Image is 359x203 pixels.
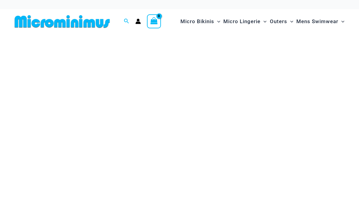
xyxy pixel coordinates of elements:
[295,12,346,31] a: Mens SwimwearMenu ToggleMenu Toggle
[296,14,338,29] span: Mens Swimwear
[268,12,295,31] a: OutersMenu ToggleMenu Toggle
[223,14,260,29] span: Micro Lingerie
[214,14,220,29] span: Menu Toggle
[147,14,161,28] a: View Shopping Cart, empty
[260,14,267,29] span: Menu Toggle
[179,12,222,31] a: Micro BikinisMenu ToggleMenu Toggle
[180,14,214,29] span: Micro Bikinis
[12,15,112,28] img: MM SHOP LOGO FLAT
[124,18,129,25] a: Search icon link
[222,12,268,31] a: Micro LingerieMenu ToggleMenu Toggle
[135,19,141,24] a: Account icon link
[287,14,293,29] span: Menu Toggle
[338,14,344,29] span: Menu Toggle
[270,14,287,29] span: Outers
[178,11,347,32] nav: Site Navigation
